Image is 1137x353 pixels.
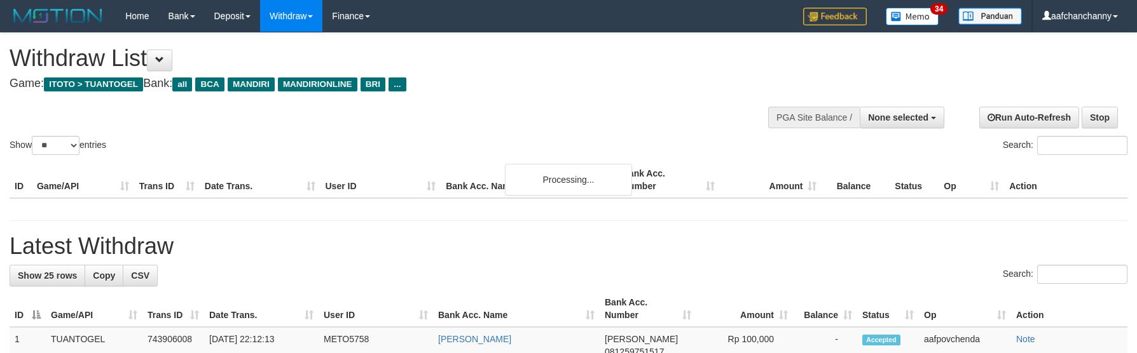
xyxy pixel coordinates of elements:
[939,162,1004,198] th: Op
[438,334,511,344] a: [PERSON_NAME]
[605,334,678,344] span: [PERSON_NAME]
[18,270,77,281] span: Show 25 rows
[617,162,720,198] th: Bank Acc. Number
[1003,136,1127,155] label: Search:
[1004,162,1127,198] th: Action
[10,46,745,71] h1: Withdraw List
[10,6,106,25] img: MOTION_logo.png
[720,162,822,198] th: Amount
[860,107,944,128] button: None selected
[886,8,939,25] img: Button%20Memo.svg
[131,270,149,281] span: CSV
[1082,107,1118,128] a: Stop
[204,291,319,327] th: Date Trans.: activate to sort column ascending
[433,291,600,327] th: Bank Acc. Name: activate to sort column ascending
[320,162,441,198] th: User ID
[919,291,1011,327] th: Op: activate to sort column ascending
[93,270,115,281] span: Copy
[32,136,79,155] select: Showentries
[793,291,857,327] th: Balance: activate to sort column ascending
[930,3,948,15] span: 34
[1037,136,1127,155] input: Search:
[389,77,406,91] span: ...
[10,234,1127,259] h1: Latest Withdraw
[278,77,357,91] span: MANDIRIONLINE
[123,265,158,286] a: CSV
[10,291,46,327] th: ID: activate to sort column descending
[319,291,433,327] th: User ID: activate to sort column ascending
[1003,265,1127,284] label: Search:
[1037,265,1127,284] input: Search:
[32,162,134,198] th: Game/API
[44,77,143,91] span: ITOTO > TUANTOGEL
[857,291,919,327] th: Status: activate to sort column ascending
[1016,334,1035,344] a: Note
[505,164,632,196] div: Processing...
[979,107,1079,128] a: Run Auto-Refresh
[822,162,890,198] th: Balance
[441,162,617,198] th: Bank Acc. Name
[10,136,106,155] label: Show entries
[1011,291,1127,327] th: Action
[768,107,860,128] div: PGA Site Balance /
[10,265,85,286] a: Show 25 rows
[361,77,385,91] span: BRI
[10,77,745,90] h4: Game: Bank:
[958,8,1022,25] img: panduan.png
[600,291,696,327] th: Bank Acc. Number: activate to sort column ascending
[862,335,900,345] span: Accepted
[200,162,320,198] th: Date Trans.
[696,291,793,327] th: Amount: activate to sort column ascending
[803,8,867,25] img: Feedback.jpg
[172,77,192,91] span: all
[195,77,224,91] span: BCA
[134,162,200,198] th: Trans ID
[142,291,204,327] th: Trans ID: activate to sort column ascending
[868,112,928,123] span: None selected
[85,265,123,286] a: Copy
[10,162,32,198] th: ID
[890,162,939,198] th: Status
[46,291,142,327] th: Game/API: activate to sort column ascending
[228,77,275,91] span: MANDIRI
